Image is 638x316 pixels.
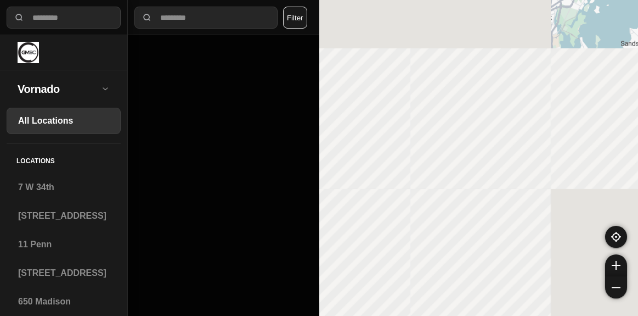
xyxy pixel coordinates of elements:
a: 7 W 34th [7,174,121,201]
h2: Vornado [18,81,101,97]
img: logo [18,42,39,63]
button: zoom-out [605,276,627,298]
img: open [101,84,110,93]
h5: Locations [7,143,121,174]
a: 11 Penn [7,231,121,258]
img: search [142,12,153,23]
img: search [14,12,25,23]
a: [STREET_ADDRESS] [7,203,121,229]
h3: [STREET_ADDRESS] [18,267,109,280]
img: recenter [611,232,621,242]
h3: 650 Madison [18,295,109,308]
h3: All Locations [18,114,109,127]
h3: 7 W 34th [18,181,109,194]
button: zoom-in [605,254,627,276]
img: zoom-out [612,283,620,292]
a: 650 Madison [7,289,121,315]
h3: 11 Penn [18,238,109,251]
img: zoom-in [612,261,620,270]
button: Filter [283,7,307,29]
button: recenter [605,226,627,248]
a: All Locations [7,108,121,134]
h3: [STREET_ADDRESS] [18,209,109,223]
a: [STREET_ADDRESS] [7,260,121,286]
